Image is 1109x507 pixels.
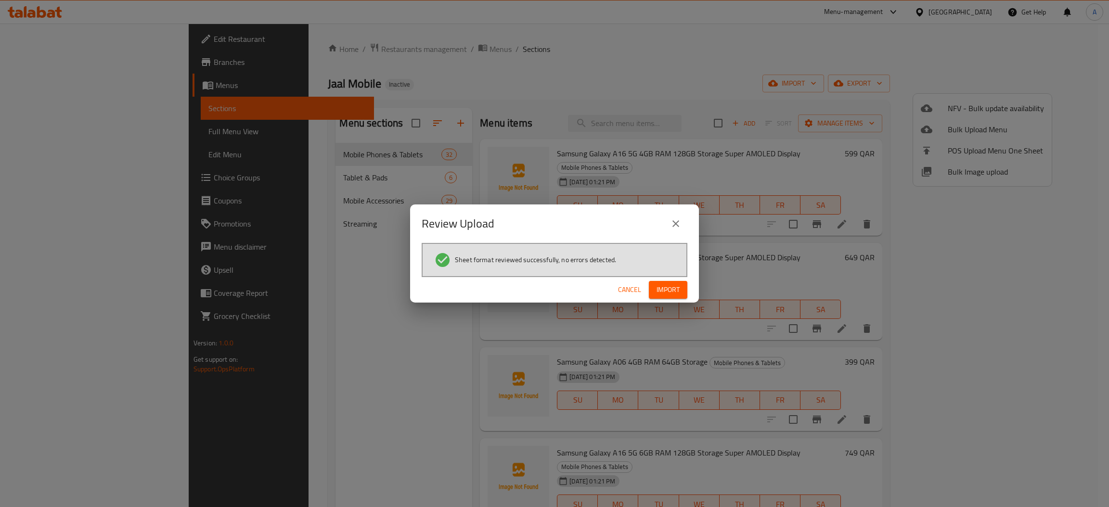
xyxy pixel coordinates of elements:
[422,216,494,231] h2: Review Upload
[664,212,687,235] button: close
[657,284,680,296] span: Import
[455,255,616,265] span: Sheet format reviewed successfully, no errors detected.
[618,284,641,296] span: Cancel
[649,281,687,299] button: Import
[614,281,645,299] button: Cancel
